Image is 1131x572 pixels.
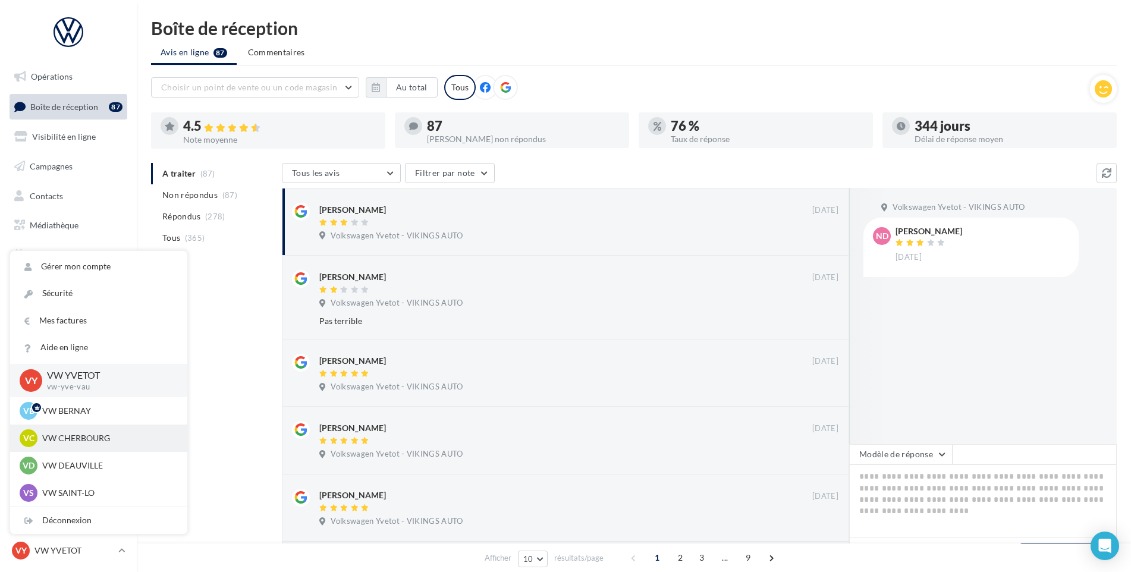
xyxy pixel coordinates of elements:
div: 4.5 [183,120,376,133]
div: Boîte de réception [151,19,1117,37]
div: Tous [444,75,476,100]
div: [PERSON_NAME] non répondus [427,135,620,143]
button: 10 [518,551,548,567]
div: 344 jours [915,120,1107,133]
span: Volkswagen Yvetot - VIKINGS AUTO [893,202,1025,213]
span: ... [715,548,734,567]
span: 1 [648,548,667,567]
p: VW BERNAY [42,405,173,417]
div: Déconnexion [10,507,187,534]
button: Filtrer par note [405,163,495,183]
span: [DATE] [896,252,922,263]
div: [PERSON_NAME] [319,422,386,434]
div: 87 [427,120,620,133]
button: Tous les avis [282,163,401,183]
span: VY [15,545,27,557]
span: Campagnes [30,161,73,171]
span: Afficher [485,552,511,564]
a: Médiathèque [7,213,130,238]
button: Au total [366,77,438,98]
span: Répondus [162,210,201,222]
span: Volkswagen Yvetot - VIKINGS AUTO [331,298,463,309]
p: VW YVETOT [34,545,114,557]
span: 2 [671,548,690,567]
span: Non répondus [162,189,218,201]
span: Volkswagen Yvetot - VIKINGS AUTO [331,449,463,460]
span: (365) [185,233,205,243]
a: Sécurité [10,280,187,307]
span: Boîte de réception [30,101,98,111]
span: VC [23,432,34,444]
div: Délai de réponse moyen [915,135,1107,143]
a: PLV et print personnalisable [7,272,130,307]
a: Campagnes DataOnDemand [7,312,130,347]
div: [PERSON_NAME] [319,355,386,367]
a: Aide en ligne [10,334,187,361]
p: VW DEAUVILLE [42,460,173,472]
a: Opérations [7,64,130,89]
div: [PERSON_NAME] [319,204,386,216]
div: 87 [109,102,122,112]
span: résultats/page [554,552,604,564]
a: Contacts [7,184,130,209]
span: VY [25,373,37,387]
a: Boîte de réception87 [7,94,130,120]
span: Volkswagen Yvetot - VIKINGS AUTO [331,382,463,392]
span: (278) [205,212,225,221]
span: Commentaires [248,46,305,58]
p: VW CHERBOURG [42,432,173,444]
div: 76 % [671,120,863,133]
div: [PERSON_NAME] [319,271,386,283]
span: ND [876,230,888,242]
a: Campagnes [7,154,130,179]
span: Médiathèque [30,220,78,230]
span: Calendrier [30,250,70,260]
div: [PERSON_NAME] [896,227,962,235]
span: VD [23,460,34,472]
span: 9 [739,548,758,567]
span: [DATE] [812,491,838,502]
a: Gérer mon compte [10,253,187,280]
p: VW YVETOT [47,369,168,382]
span: Choisir un point de vente ou un code magasin [161,82,337,92]
p: vw-yve-vau [47,382,168,392]
div: Pas terrible [319,315,761,327]
span: VB [23,405,34,417]
button: Choisir un point de vente ou un code magasin [151,77,359,98]
span: Volkswagen Yvetot - VIKINGS AUTO [331,516,463,527]
div: Open Intercom Messenger [1091,532,1119,560]
button: Au total [386,77,438,98]
span: [DATE] [812,356,838,367]
a: Visibilité en ligne [7,124,130,149]
span: Visibilité en ligne [32,131,96,142]
div: Note moyenne [183,136,376,144]
div: [PERSON_NAME] [319,489,386,501]
span: VS [23,487,34,499]
a: Mes factures [10,307,187,334]
span: [DATE] [812,205,838,216]
span: Tous les avis [292,168,340,178]
span: Volkswagen Yvetot - VIKINGS AUTO [331,231,463,241]
span: 3 [692,548,711,567]
a: VY VW YVETOT [10,539,127,562]
button: Modèle de réponse [849,444,953,464]
span: Tous [162,232,180,244]
span: 10 [523,554,533,564]
a: Calendrier [7,243,130,268]
span: Opérations [31,71,73,81]
span: (87) [222,190,237,200]
span: [DATE] [812,272,838,283]
span: Contacts [30,190,63,200]
div: Taux de réponse [671,135,863,143]
span: [DATE] [812,423,838,434]
p: VW SAINT-LO [42,487,173,499]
